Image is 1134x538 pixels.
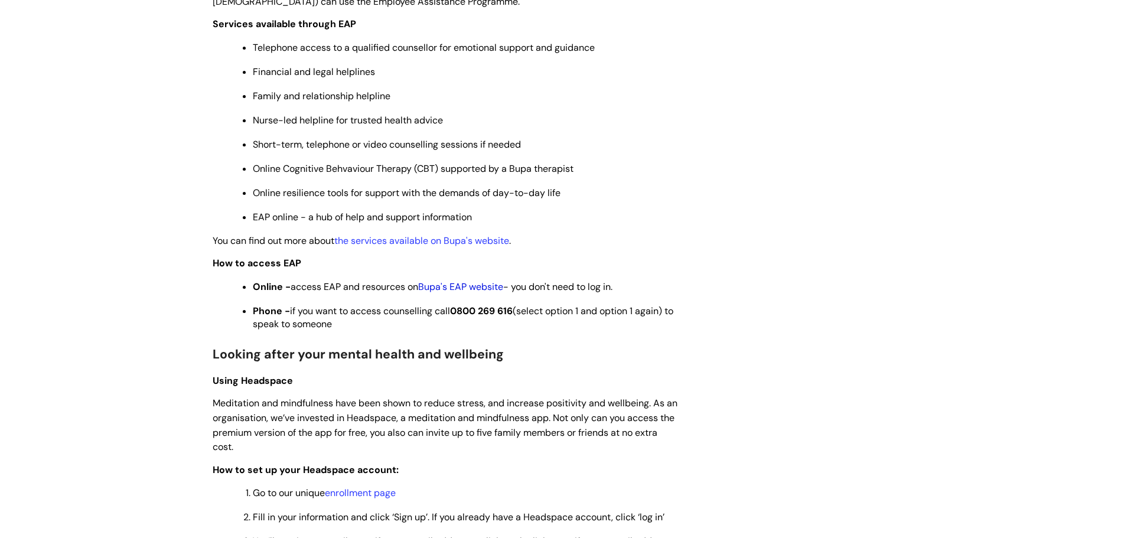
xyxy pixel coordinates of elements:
span: Financial and legal helplines [253,66,375,78]
strong: Online - [253,281,291,293]
span: Nurse-led helpline for trusted health advice [253,114,443,126]
strong: 0800 269 616 [450,305,513,317]
span: Short-term, telephone or video counselling sessions if needed [253,138,521,151]
span: if you want to access counselling call (select option 1 and option 1 again) to speak to someone [253,305,673,330]
span: Online Cognitive Behvaviour Therapy (CBT) supported by a Bupa therapist [253,162,573,175]
span: access EAP and resources on - you don't need to log in. [253,281,612,293]
strong: Phone - [253,305,290,317]
span: EAP online - a hub of help and support information [253,211,472,223]
span: Online resilience tools for support with the demands of day-to-day life [253,187,561,199]
span: Fill in your information and click ‘Sign up’. If you already have a Headspace account, click ‘log... [253,511,664,523]
a: the services available on Bupa's website [334,234,509,247]
span: How to set up your Headspace account: [213,464,399,476]
span: Meditation and mindfulness have been shown to reduce stress, and increase positivity and wellbein... [213,397,677,453]
span: Telephone access to a qualified counsellor for emotional support and guidance [253,41,595,54]
a: Bupa's EAP website [418,281,503,293]
span: Using Headspace [213,374,293,387]
span: You can find out more about . [213,234,511,247]
span: Go to our unique [253,487,396,499]
a: enrollment page [325,487,396,499]
span: Looking after your mental health and wellbeing [213,346,504,363]
span: Family and relationship helpline [253,90,390,102]
strong: Services available through EAP [213,18,356,30]
strong: How to access EAP [213,257,301,269]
